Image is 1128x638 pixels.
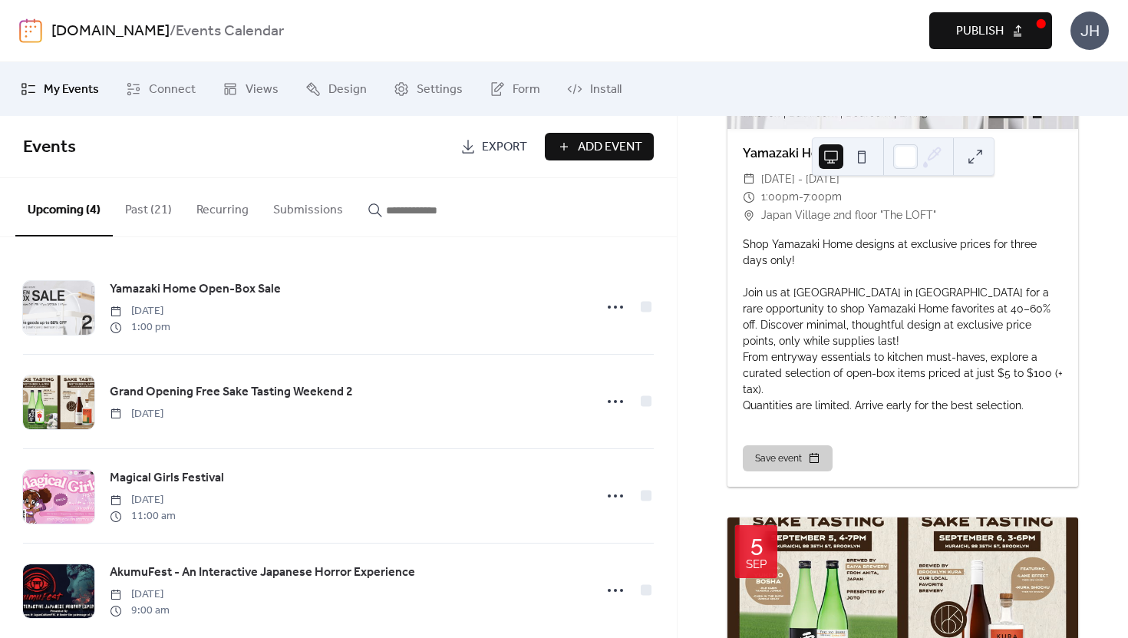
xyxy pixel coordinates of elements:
[556,68,633,110] a: Install
[513,81,540,99] span: Form
[110,603,170,619] span: 9:00 am
[110,508,176,524] span: 11:00 am
[417,81,463,99] span: Settings
[110,587,170,603] span: [DATE]
[211,68,290,110] a: Views
[23,131,76,164] span: Events
[176,17,284,46] b: Events Calendar
[110,382,353,402] a: Grand Opening Free Sake Tasting Weekend 2
[761,207,936,225] span: Japan Village 2nd floor "The LOFT"
[110,406,163,422] span: [DATE]
[184,178,261,235] button: Recurring
[590,81,622,99] span: Install
[294,68,378,110] a: Design
[110,303,170,319] span: [DATE]
[956,22,1004,41] span: Publish
[110,280,281,299] span: Yamazaki Home Open-Box Sale
[170,17,176,46] b: /
[110,468,224,488] a: Magical Girls Festival
[113,178,184,235] button: Past (21)
[44,81,99,99] span: My Events
[15,178,113,236] button: Upcoming (4)
[110,279,281,299] a: Yamazaki Home Open-Box Sale
[743,170,755,189] div: ​
[478,68,552,110] a: Form
[545,133,654,160] button: Add Event
[382,68,474,110] a: Settings
[727,236,1078,414] div: Shop Yamazaki Home designs at exclusive prices for three days only! Join us at [GEOGRAPHIC_DATA] ...
[110,563,415,583] a: AkumuFest - An Interactive Japanese Horror Experience
[746,559,767,570] div: Sep
[110,492,176,508] span: [DATE]
[1070,12,1109,50] div: JH
[9,68,110,110] a: My Events
[750,533,763,556] div: 5
[761,170,839,189] span: [DATE] - [DATE]
[261,178,355,235] button: Submissions
[482,138,527,157] span: Export
[761,188,799,207] span: 1:00pm
[110,383,353,402] span: Grand Opening Free Sake Tasting Weekend 2
[727,144,1078,163] div: Yamazaki Home Open-Box Sale
[149,81,196,99] span: Connect
[51,17,170,46] a: [DOMAIN_NAME]
[799,188,803,207] span: -
[578,138,642,157] span: Add Event
[803,188,842,207] span: 7:00pm
[110,469,224,488] span: Magical Girls Festival
[743,188,755,207] div: ​
[110,319,170,336] span: 1:00 pm
[110,564,415,582] span: AkumuFest - An Interactive Japanese Horror Experience
[743,445,833,471] button: Save event
[114,68,207,110] a: Connect
[19,18,42,43] img: logo
[328,81,367,99] span: Design
[449,133,539,160] a: Export
[929,12,1052,49] button: Publish
[743,207,755,225] div: ​
[246,81,279,99] span: Views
